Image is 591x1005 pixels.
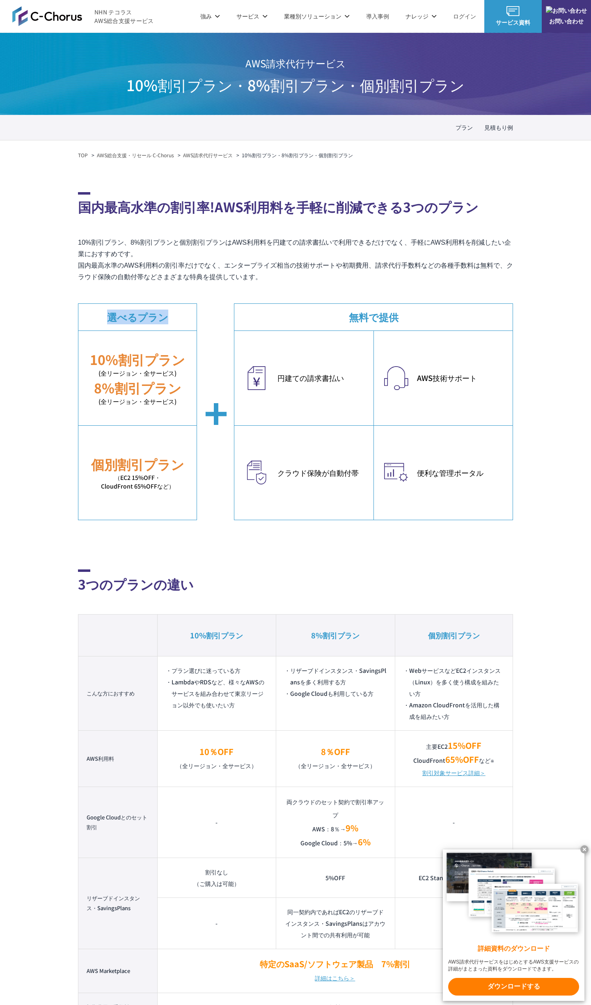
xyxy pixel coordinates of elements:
[190,630,243,640] em: 10%割引プラン
[78,787,158,858] th: Google Cloudとのセット割引
[448,739,481,751] em: 15%OFF
[157,858,276,897] td: 割引なし （ご購入は可能）
[311,630,360,640] em: 8%割引プラン
[395,787,513,858] td: -
[366,12,389,21] a: 導入事例
[484,18,542,27] span: サービス資料
[242,151,353,158] em: 10%割引プラン・8%割引プラン・個別割引プラン
[428,630,480,640] em: 個別割引プラン
[403,739,504,767] p: 主要EC2 CloudFront など
[484,123,513,132] a: 見積もり例
[91,454,184,473] em: 個別割引プラン
[448,978,579,996] x-t: ダウンロードする
[78,473,197,491] small: （EC2 15%OFF・ CloudFront 65%OFFなど）
[166,665,268,676] li: プラン選びに迷っている方
[276,897,395,949] td: 同一契約内であればEC2のリザーブドインスタンス・SavingsPlansはアカウント間での共有利用が可能
[97,151,174,159] a: AWS総合支援・リセール C-Chorus
[358,836,371,848] em: 6%
[422,767,486,778] a: 割引対象サービス詳細＞
[542,17,591,25] span: お問い合わせ
[157,787,276,858] td: -
[546,6,587,15] img: お問い合わせ
[183,151,233,159] a: AWS請求代行サービス
[276,787,395,858] td: 両クラウドのセット契約で割引率アップ AWS：8％→ Google Cloud：5%→
[236,12,268,21] p: サービス
[346,822,358,834] em: 9%
[506,6,520,16] img: AWS総合支援サービス C-Chorus サービス資料
[277,372,365,383] em: 円建ての請求書払い
[78,369,197,378] small: (全リージョン・全サービス)
[126,74,465,95] span: 10%割引プラン・8%割引プラン ・個別割引プラン
[490,758,494,764] small: ※
[395,897,513,949] td: -
[456,123,473,132] a: プラン
[78,949,158,993] th: AWS Marketplace
[78,304,197,330] dt: 選べるプラン
[199,746,234,757] em: 10％OFF
[78,730,158,787] th: AWS利用料
[234,304,513,330] dt: 無料で提供
[321,746,350,757] em: 8％OFF
[12,6,82,26] img: AWS総合支援サービス C-Chorus
[395,858,513,897] td: EC2 Standard RI 5%割引
[405,12,437,21] p: ナレッジ
[443,849,584,1001] a: 詳細資料のダウンロード AWS請求代行サービスをはじめとするAWS支援サービスの詳細がまとまった資料をダウンロードできます。 ダウンロードする
[403,699,504,722] li: Amazon CloudFrontを活用した構成を組みたい方
[403,665,504,699] li: WebサービスなどEC2インスタンス（Linux）を多く使う構成を組みたい方
[78,237,513,283] p: 10%割引プラン、8%割引プランと個別割引プランはAWS利用料を円建ての請求書払いで利用できるだけでなく、手軽にAWS利用料を削減したい企業におすすめです。 国内最高水準のAWS利用料の割引率だ...
[157,897,276,949] td: -
[260,958,410,970] em: 特定のSaaS/ソフトウェア製品 7%割引
[78,397,197,406] small: (全リージョン・全サービス)
[166,676,268,711] li: LambdaやRDSなど、様々なAWSのサービスを組み合わせて東京リージョン以外でも使いたい方
[94,378,181,397] em: 8%割引プラン
[315,971,355,984] a: 詳細はこちら＞
[276,858,395,897] td: 5%OFF
[78,569,513,594] h2: 3つのプランの違い
[284,688,386,699] li: Google Cloudも利用している方
[78,656,158,730] th: こんな方におすすめ
[126,53,465,74] span: AWS請求代行サービス
[453,12,476,21] a: ログイン
[417,372,504,383] em: AWS技術サポート
[448,959,579,973] x-t: AWS請求代行サービスをはじめとするAWS支援サービスの詳細がまとまった資料をダウンロードできます。
[78,858,158,949] th: リザーブドインスタンス・SavingsPlans
[90,350,185,369] em: 10%割引プラン
[448,944,579,954] x-t: 詳細資料のダウンロード
[78,151,88,159] a: TOP
[12,6,154,26] a: AWS総合支援サービス C-Chorus NHN テコラスAWS総合支援サービス
[277,467,365,478] em: クラウド保険が自動付帯
[94,8,154,25] span: NHN テコラス AWS総合支援サービス
[417,467,504,478] em: 便利な管理ポータル
[284,12,350,21] p: 業種別ソリューション
[166,745,268,772] p: （全リージョン・全サービス）
[200,12,220,21] p: 強み
[284,745,386,772] p: （全リージョン・全サービス）
[78,192,513,216] h2: 国内最高水準の割引率!AWS利用料を手軽に削減できる3つのプラン
[445,753,479,765] em: 65%OFF
[284,665,386,688] li: リザーブドインスタンス・SavingsPlansを多く利用する方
